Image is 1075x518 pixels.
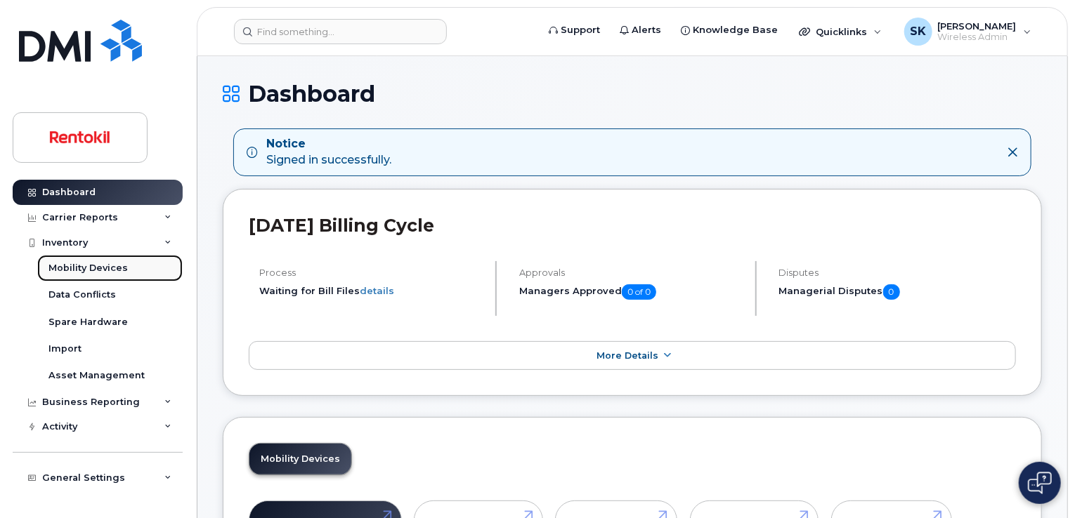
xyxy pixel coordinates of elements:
[519,284,743,300] h5: Managers Approved
[249,215,1016,236] h2: [DATE] Billing Cycle
[779,284,1016,300] h5: Managerial Disputes
[249,444,351,474] a: Mobility Devices
[597,350,658,361] span: More Details
[266,136,391,168] div: Signed in successfully.
[360,285,394,296] a: details
[1028,472,1052,494] img: Open chat
[883,284,900,300] span: 0
[266,136,391,152] strong: Notice
[779,267,1016,278] h4: Disputes
[259,284,483,298] li: Waiting for Bill Files
[622,284,656,300] span: 0 of 0
[259,267,483,278] h4: Process
[223,81,1042,106] h1: Dashboard
[519,267,743,278] h4: Approvals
